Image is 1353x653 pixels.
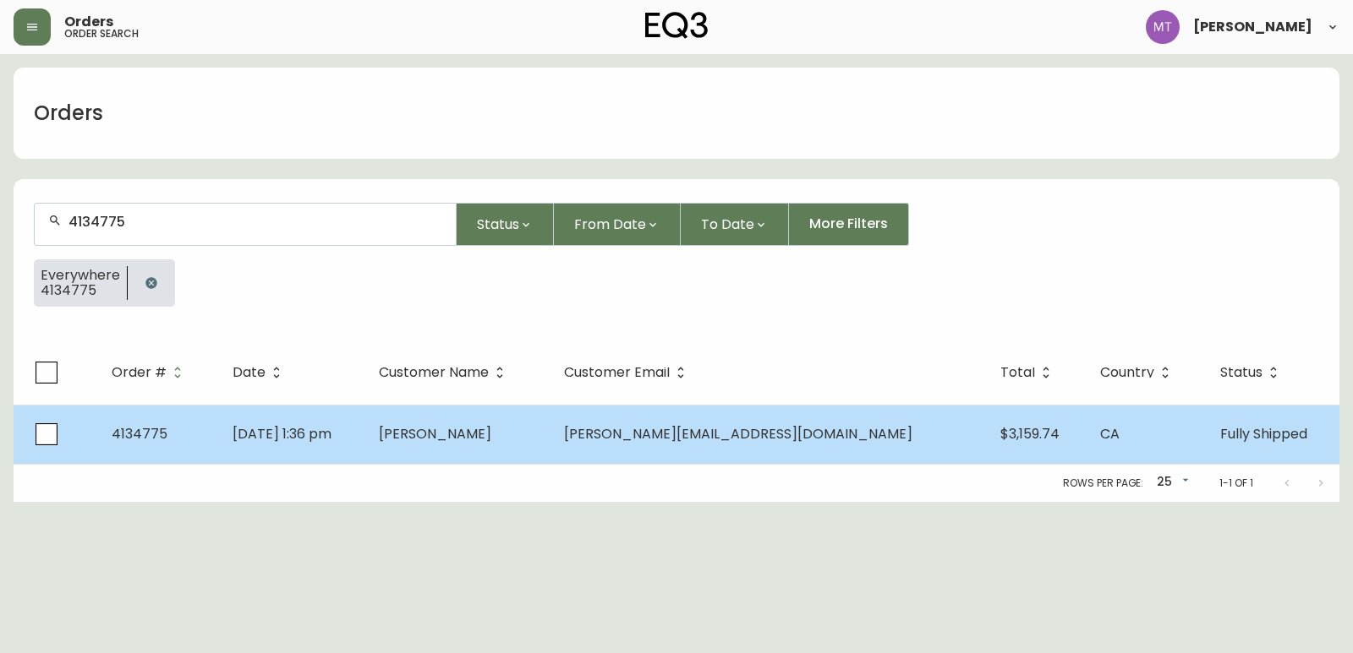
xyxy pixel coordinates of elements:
[1220,367,1263,378] span: Status
[41,268,120,283] span: Everywhere
[233,367,266,378] span: Date
[233,365,288,380] span: Date
[68,214,442,230] input: Search
[112,424,167,443] span: 4134775
[1000,424,1060,443] span: $3,159.74
[1100,424,1120,443] span: CA
[809,215,888,233] span: More Filters
[112,367,167,378] span: Order #
[1000,365,1057,380] span: Total
[1100,367,1154,378] span: Country
[1063,476,1143,491] p: Rows per page:
[64,29,139,39] h5: order search
[477,214,519,235] span: Status
[789,203,909,246] button: More Filters
[1146,10,1180,44] img: 397d82b7ede99da91c28605cdd79fceb
[379,424,491,443] span: [PERSON_NAME]
[1193,20,1312,34] span: [PERSON_NAME]
[41,283,120,298] span: 4134775
[574,214,646,235] span: From Date
[379,365,511,380] span: Customer Name
[701,214,754,235] span: To Date
[681,203,789,246] button: To Date
[34,99,103,128] h1: Orders
[1000,367,1035,378] span: Total
[233,424,331,443] span: [DATE] 1:36 pm
[645,12,708,39] img: logo
[564,367,670,378] span: Customer Email
[1150,469,1192,497] div: 25
[1100,365,1176,380] span: Country
[64,15,113,29] span: Orders
[564,424,912,443] span: [PERSON_NAME][EMAIL_ADDRESS][DOMAIN_NAME]
[1220,365,1285,380] span: Status
[564,365,692,380] span: Customer Email
[1220,424,1307,443] span: Fully Shipped
[1219,476,1253,491] p: 1-1 of 1
[554,203,681,246] button: From Date
[112,365,189,380] span: Order #
[379,367,489,378] span: Customer Name
[457,203,554,246] button: Status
